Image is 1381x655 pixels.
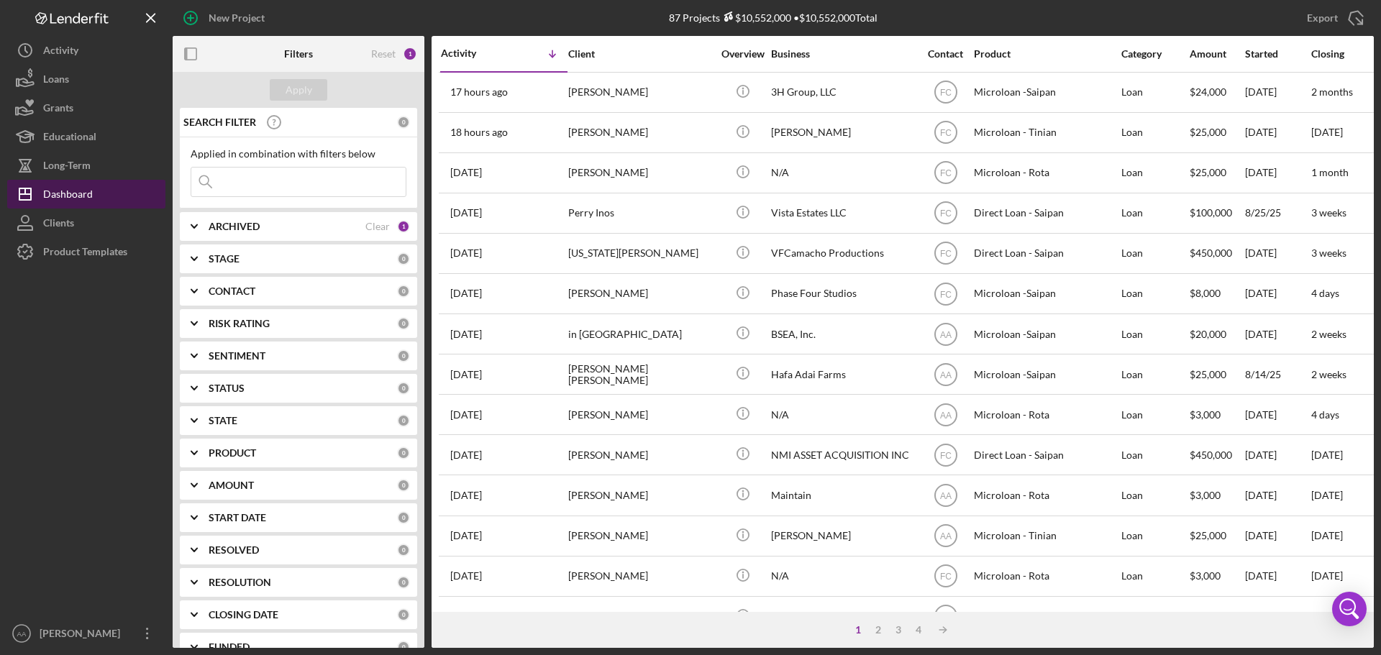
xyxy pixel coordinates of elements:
div: Perry Inos [568,194,712,232]
time: 2 weeks [1311,368,1346,380]
div: 0 [397,641,410,654]
time: 3 weeks [1311,247,1346,259]
text: AA [17,630,27,638]
a: Loans [7,65,165,93]
div: Phase Four Studios [771,275,915,313]
div: Loan [1121,154,1188,192]
div: Amount [1190,48,1244,60]
time: [DATE] [1311,489,1343,501]
div: Product Templates [43,237,127,270]
div: Loan [1121,275,1188,313]
div: [PERSON_NAME] [36,619,129,651]
div: [US_STATE][PERSON_NAME] [568,234,712,272]
div: [DATE] [1245,315,1310,353]
span: $25,000 [1190,166,1226,178]
div: Overview [716,48,770,60]
span: $3,000 [1190,569,1221,582]
span: $450,000 [1190,247,1232,259]
div: 0 [397,414,410,427]
div: 0 [397,576,410,589]
time: 2 months [1311,86,1353,98]
span: $450,000 [1190,449,1232,461]
span: $75,000 [1190,610,1226,622]
div: 0 [397,511,410,524]
div: [DATE] [1245,476,1310,514]
div: 0 [397,252,410,265]
b: CONTACT [209,285,255,297]
div: Reset [371,48,396,60]
span: $25,000 [1190,368,1226,380]
div: 8/25/25 [1245,194,1310,232]
time: 2025-07-25 02:15 [450,490,482,501]
div: 0 [397,608,410,621]
button: Apply [270,79,327,101]
div: [PERSON_NAME] [568,275,712,313]
time: 2025-07-08 03:09 [450,570,482,582]
div: Loan [1121,114,1188,152]
div: 8/14/25 [1245,355,1310,393]
div: Business [771,48,915,60]
time: 2025-09-16 06:06 [450,86,508,98]
div: Export [1307,4,1338,32]
div: Educational [43,122,96,155]
div: Loan [1121,194,1188,232]
time: 1 month [1311,166,1349,178]
b: RESOLVED [209,544,259,556]
div: [DATE] [1245,275,1310,313]
div: N/A [771,154,915,192]
b: CLOSING DATE [209,609,278,620]
time: [DATE] [1311,569,1343,582]
text: FC [940,249,952,259]
span: $3,000 [1190,489,1221,501]
span: $24,000 [1190,86,1226,98]
div: [PERSON_NAME] [568,557,712,595]
div: [DATE] [1245,597,1310,636]
text: FC [940,168,952,178]
div: Loan [1121,395,1188,434]
div: Clients [43,209,74,241]
time: 3 weeks [1311,206,1346,219]
div: [PERSON_NAME] [568,517,712,555]
div: Direct Loan - Saipan [974,436,1118,474]
div: Client [568,48,712,60]
button: Product Templates [7,237,165,266]
div: BSEA, Inc. [771,315,915,353]
div: [DATE] [1245,517,1310,555]
button: AA[PERSON_NAME] [7,619,165,648]
b: STATE [209,415,237,426]
a: Long-Term [7,151,165,180]
div: Long-Term [43,151,91,183]
div: Apply [286,79,312,101]
div: 3 [888,624,908,636]
div: 0 [397,446,410,459]
div: Loan [1121,436,1188,474]
b: STAGE [209,253,240,265]
div: Vista Estates LLC [771,194,915,232]
div: 0 [397,382,410,395]
div: Activity [441,47,504,59]
button: Educational [7,122,165,151]
div: Microloan - Tinian [974,517,1118,555]
div: Microloan -Saipan [974,73,1118,111]
time: 2025-08-29 00:55 [450,207,482,219]
div: Contact [919,48,972,60]
div: [PERSON_NAME] [568,476,712,514]
b: PRODUCT [209,447,256,459]
div: [PERSON_NAME] [568,395,712,434]
a: Dashboard [7,180,165,209]
div: Hafa Adai Farms [771,355,915,393]
div: [PERSON_NAME] [568,597,712,636]
div: 0 [397,317,410,330]
div: NMI ASSET ACQUISITION INC [771,436,915,474]
div: [PERSON_NAME] [568,154,712,192]
time: [DATE] [1311,529,1343,541]
div: 360 ENTERPRISE DOS INC [771,597,915,636]
text: AA [939,491,951,501]
div: New Project [209,4,265,32]
button: Activity [7,36,165,65]
div: Direct Loan - Saipan [974,194,1118,232]
span: $100,000 [1190,206,1232,219]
